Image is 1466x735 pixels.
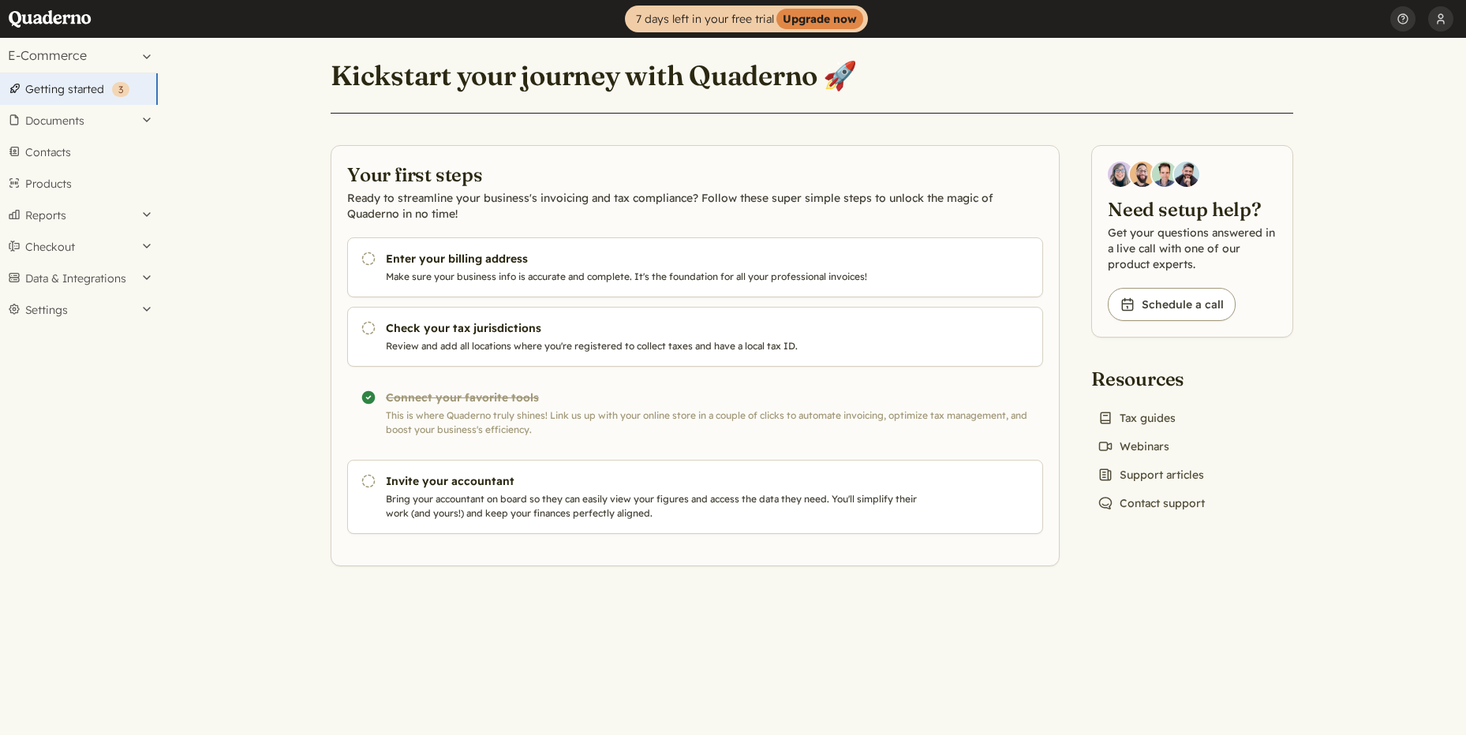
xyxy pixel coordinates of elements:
[386,270,924,284] p: Make sure your business info is accurate and complete. It's the foundation for all your professio...
[1130,162,1155,187] img: Jairo Fumero, Account Executive at Quaderno
[347,162,1043,187] h2: Your first steps
[1091,435,1176,457] a: Webinars
[347,237,1043,297] a: Enter your billing address Make sure your business info is accurate and complete. It's the founda...
[386,251,924,267] h3: Enter your billing address
[386,473,924,489] h3: Invite your accountant
[1152,162,1177,187] img: Ivo Oltmans, Business Developer at Quaderno
[1091,492,1211,514] a: Contact support
[1108,225,1277,272] p: Get your questions answered in a live call with one of our product experts.
[1174,162,1199,187] img: Javier Rubio, DevRel at Quaderno
[347,460,1043,534] a: Invite your accountant Bring your accountant on board so they can easily view your figures and ac...
[331,58,857,93] h1: Kickstart your journey with Quaderno 🚀
[1091,464,1210,486] a: Support articles
[1091,366,1211,391] h2: Resources
[1108,196,1277,222] h2: Need setup help?
[776,9,863,29] strong: Upgrade now
[347,307,1043,367] a: Check your tax jurisdictions Review and add all locations where you're registered to collect taxe...
[386,339,924,353] p: Review and add all locations where you're registered to collect taxes and have a local tax ID.
[1108,288,1236,321] a: Schedule a call
[1108,162,1133,187] img: Diana Carrasco, Account Executive at Quaderno
[1091,407,1182,429] a: Tax guides
[386,320,924,336] h3: Check your tax jurisdictions
[625,6,868,32] a: 7 days left in your free trialUpgrade now
[347,190,1043,222] p: Ready to streamline your business's invoicing and tax compliance? Follow these super simple steps...
[118,84,123,95] span: 3
[386,492,924,520] p: Bring your accountant on board so they can easily view your figures and access the data they need...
